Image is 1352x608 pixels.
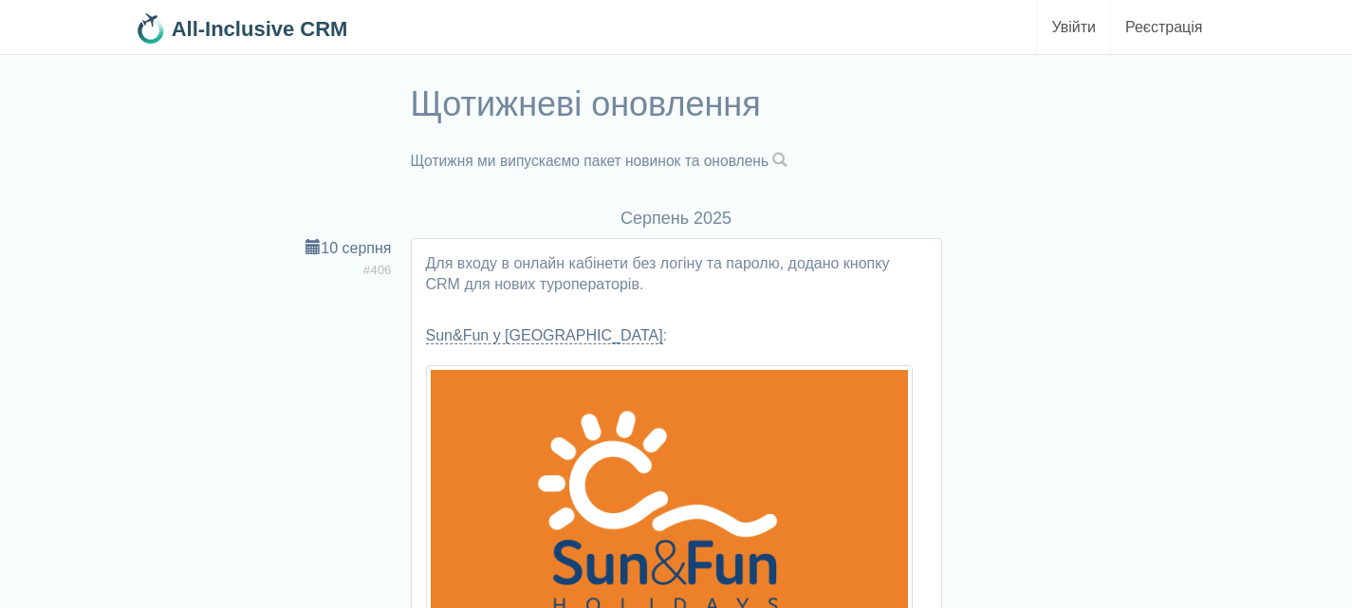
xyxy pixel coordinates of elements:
span: #406 [363,263,392,277]
img: 32x32.png [136,13,166,44]
p: Для входу в онлайн кабінети без логіну та паролю, додано кнопку CRM для нових туроператорів. [426,253,927,295]
p: Щотижня ми випускаємо пакет новинок та оновлень [411,151,942,173]
p: : [426,325,927,346]
a: 10 серпня [306,240,391,256]
a: Sun&Fun у [GEOGRAPHIC_DATA] [426,327,663,344]
h1: Щотижневі оновлення [411,85,942,123]
h4: серпень 2025 [136,210,1217,229]
b: All-Inclusive CRM [172,17,348,41]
